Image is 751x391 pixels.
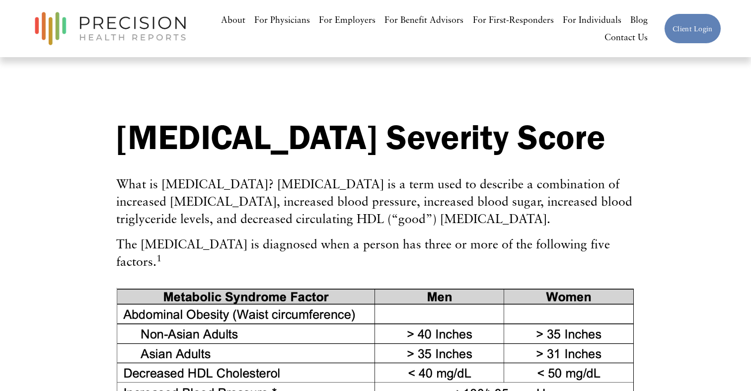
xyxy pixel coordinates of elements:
[319,11,375,29] a: For Employers
[630,11,648,29] a: Blog
[563,11,621,29] a: For Individuals
[30,7,191,50] img: Precision Health Reports
[116,116,605,158] strong: [MEDICAL_DATA] Severity Score
[156,252,161,263] sup: 1
[221,11,245,29] a: About
[701,343,751,391] iframe: Chat Widget
[384,11,463,29] a: For Benefit Advisors
[604,29,648,47] a: Contact Us
[116,236,610,269] span: The [MEDICAL_DATA] is diagnosed when a person has three or more of the following five factors.
[473,11,554,29] a: For First-Responders
[116,176,632,226] span: What is [MEDICAL_DATA]? [MEDICAL_DATA] is a term used to describe a combination of increased [MED...
[664,13,721,44] a: Client Login
[254,11,310,29] a: For Physicians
